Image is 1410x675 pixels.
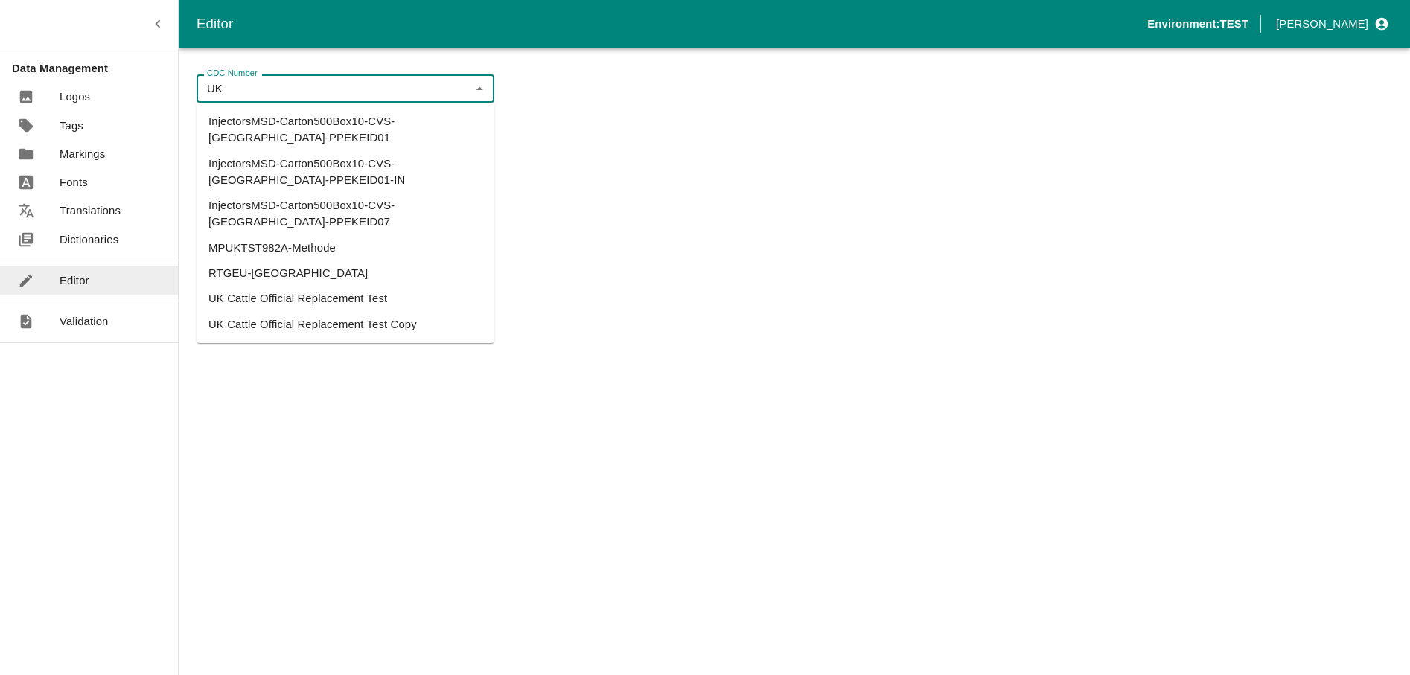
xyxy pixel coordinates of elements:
[60,202,121,219] p: Translations
[1147,16,1248,32] p: Environment: TEST
[60,89,90,105] p: Logos
[197,13,1147,35] div: Editor
[60,313,109,330] p: Validation
[197,151,494,193] li: InjectorsMSD-Carton500Box10-CVS-[GEOGRAPHIC_DATA]-PPEKEID01-IN
[60,231,118,248] p: Dictionaries
[60,118,83,134] p: Tags
[1270,11,1392,36] button: profile
[12,60,178,77] p: Data Management
[197,109,494,151] li: InjectorsMSD-Carton500Box10-CVS-[GEOGRAPHIC_DATA]-PPEKEID01
[197,260,494,286] li: RTGEU-[GEOGRAPHIC_DATA]
[197,235,494,260] li: MPUKTST982A-Methode
[207,68,258,80] label: CDC Number
[60,146,105,162] p: Markings
[197,312,494,337] li: UK Cattle Official Replacement Test Copy
[60,272,89,289] p: Editor
[470,79,489,98] button: Close
[1276,16,1368,32] p: [PERSON_NAME]
[197,193,494,235] li: InjectorsMSD-Carton500Box10-CVS-[GEOGRAPHIC_DATA]-PPEKEID07
[197,286,494,311] li: UK Cattle Official Replacement Test
[60,174,88,191] p: Fonts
